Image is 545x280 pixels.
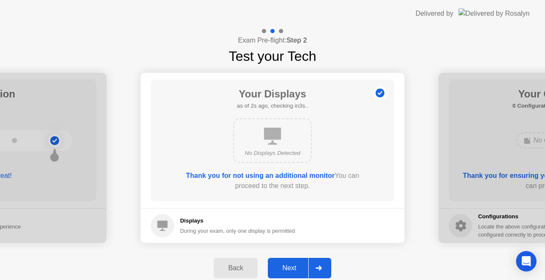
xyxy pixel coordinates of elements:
button: Next [268,258,331,278]
h5: as of 2s ago, checking in3s.. [237,102,308,110]
button: Back [214,258,258,278]
div: Back [216,264,255,272]
div: You can proceed to the next step. [175,171,370,191]
img: Delivered by Rosalyn [459,9,530,18]
h1: Your Displays [237,86,308,102]
div: Next [270,264,308,272]
b: Thank you for not using an additional monitor [186,172,335,179]
h4: Exam Pre-flight: [238,35,307,46]
h5: Displays [180,217,295,225]
b: Step 2 [287,37,307,44]
div: Delivered by [416,9,453,19]
div: Open Intercom Messenger [516,251,536,271]
div: During your exam, only one display is permitted [180,227,295,235]
h1: Test your Tech [229,46,316,66]
div: No Displays Detected [241,149,304,157]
